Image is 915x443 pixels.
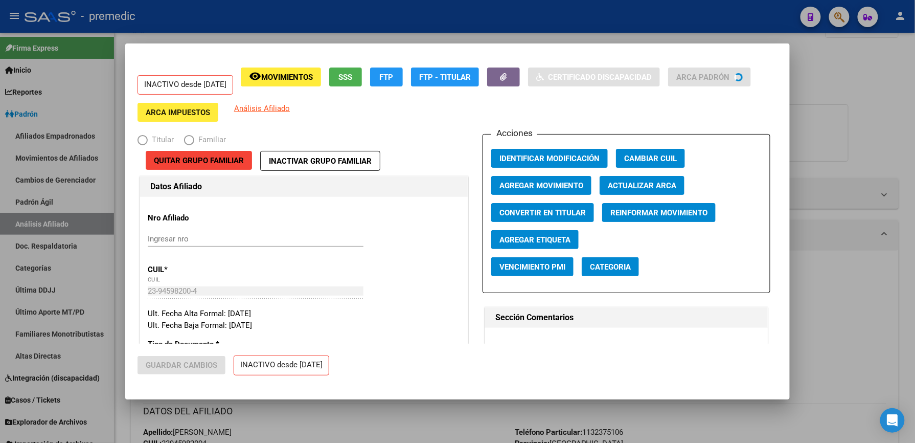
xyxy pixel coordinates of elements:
h3: Acciones [491,126,537,140]
span: Guardar Cambios [146,361,217,370]
mat-icon: remove_red_eye [249,70,261,82]
span: Vencimiento PMI [499,262,565,272]
button: Movimientos [241,68,321,86]
button: FTP [370,68,403,86]
p: Tipo de Documento * [148,339,241,350]
button: Actualizar ARCA [600,176,684,195]
span: Cambiar CUIL [624,154,677,163]
mat-radio-group: Elija una opción [138,138,236,147]
span: Reinformar Movimiento [610,208,707,217]
button: ARCA Padrón [668,68,751,86]
span: FTP - Titular [419,73,471,82]
span: FTP [380,73,394,82]
span: Agregar Etiqueta [499,235,570,245]
button: SSS [329,68,362,86]
span: ARCA Impuestos [146,108,210,117]
span: Análisis Afiliado [234,104,290,113]
button: Reinformar Movimiento [602,203,716,222]
span: SSS [339,73,353,82]
span: Agregar Movimiento [499,181,583,190]
div: Ult. Fecha Alta Formal: [DATE] [148,308,460,320]
h1: Datos Afiliado [150,181,457,193]
span: Titular [148,134,174,146]
h1: Sección Comentarios [495,312,758,324]
p: CUIL [148,264,241,276]
button: Cambiar CUIL [616,149,685,168]
div: Ult. Fecha Baja Formal: [DATE] [148,320,460,331]
span: ARCA Padrón [676,73,729,82]
button: Agregar Movimiento [491,176,591,195]
button: Certificado Discapacidad [528,68,660,86]
p: Nro Afiliado [148,212,241,224]
button: ARCA Impuestos [138,103,218,122]
p: INACTIVO desde [DATE] [234,356,329,375]
button: Convertir en Titular [491,203,594,222]
button: Quitar Grupo Familiar [146,151,252,170]
span: Convertir en Titular [499,208,586,217]
button: Inactivar Grupo Familiar [260,151,380,171]
div: Open Intercom Messenger [880,408,905,433]
button: Guardar Cambios [138,356,225,374]
button: FTP - Titular [411,68,479,86]
button: Vencimiento PMI [491,257,574,276]
button: Categoria [582,257,639,276]
span: Inactivar Grupo Familiar [269,157,372,166]
span: Movimientos [261,73,313,82]
span: Certificado Discapacidad [548,73,652,82]
button: Agregar Etiqueta [491,230,579,249]
button: Identificar Modificación [491,149,608,168]
span: Familiar [194,134,226,146]
span: Actualizar ARCA [608,181,676,190]
span: Categoria [590,262,631,272]
span: Identificar Modificación [499,154,600,163]
p: INACTIVO desde [DATE] [138,75,233,95]
span: Quitar Grupo Familiar [154,156,244,165]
